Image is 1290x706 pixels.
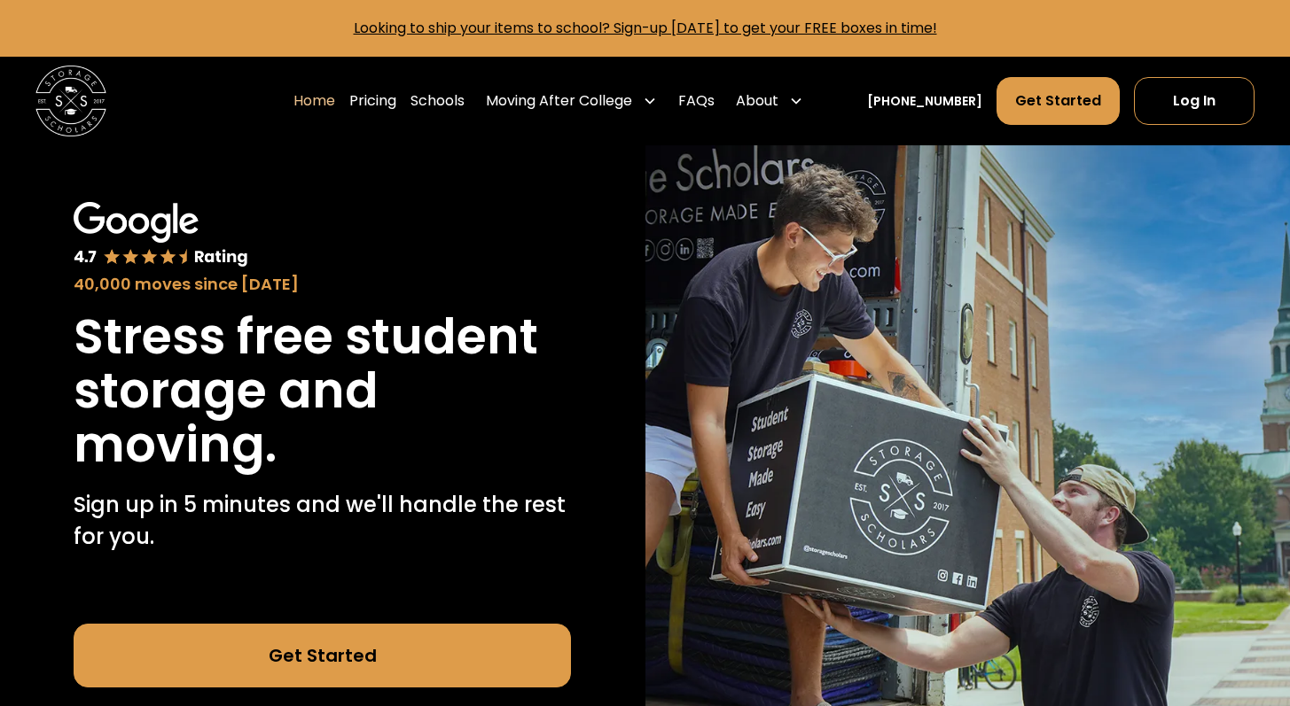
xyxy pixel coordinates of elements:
[293,76,335,126] a: Home
[867,92,982,111] a: [PHONE_NUMBER]
[486,90,632,112] div: Moving After College
[74,489,571,553] p: Sign up in 5 minutes and we'll handle the rest for you.
[74,202,247,268] img: Google 4.7 star rating
[678,76,715,126] a: FAQs
[1134,77,1255,125] a: Log In
[997,77,1120,125] a: Get Started
[354,18,937,38] a: Looking to ship your items to school? Sign-up [DATE] to get your FREE boxes in time!
[35,66,106,136] img: Storage Scholars main logo
[349,76,396,126] a: Pricing
[74,272,571,296] div: 40,000 moves since [DATE]
[729,76,810,126] div: About
[74,310,571,471] h1: Stress free student storage and moving.
[736,90,778,112] div: About
[74,624,571,687] a: Get Started
[479,76,664,126] div: Moving After College
[410,76,465,126] a: Schools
